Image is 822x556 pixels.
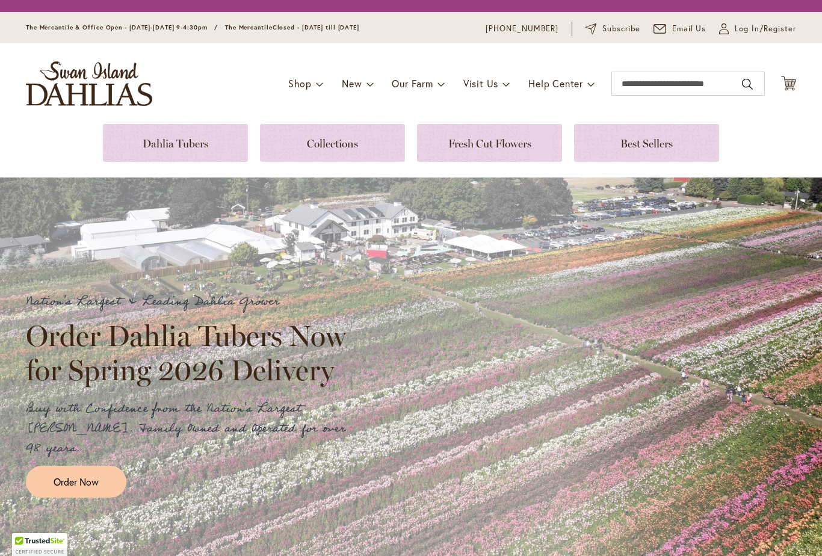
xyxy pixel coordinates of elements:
button: Search [742,75,753,94]
span: Our Farm [392,77,433,90]
a: Log In/Register [719,23,796,35]
a: Email Us [654,23,706,35]
span: The Mercantile & Office Open - [DATE]-[DATE] 9-4:30pm / The Mercantile [26,23,273,31]
span: Help Center [528,77,583,90]
span: New [342,77,362,90]
a: [PHONE_NUMBER] [486,23,558,35]
span: Subscribe [602,23,640,35]
span: Shop [288,77,312,90]
div: TrustedSite Certified [12,533,67,556]
a: Order Now [26,466,126,498]
span: Log In/Register [735,23,796,35]
a: store logo [26,61,152,106]
p: Buy with Confidence from the Nation's Largest [PERSON_NAME]. Family Owned and Operated for over 9... [26,399,357,459]
p: Nation's Largest & Leading Dahlia Grower [26,292,357,312]
a: Subscribe [586,23,640,35]
h2: Order Dahlia Tubers Now for Spring 2026 Delivery [26,319,357,386]
span: Closed - [DATE] till [DATE] [273,23,359,31]
span: Order Now [54,475,99,489]
span: Email Us [672,23,706,35]
span: Visit Us [463,77,498,90]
